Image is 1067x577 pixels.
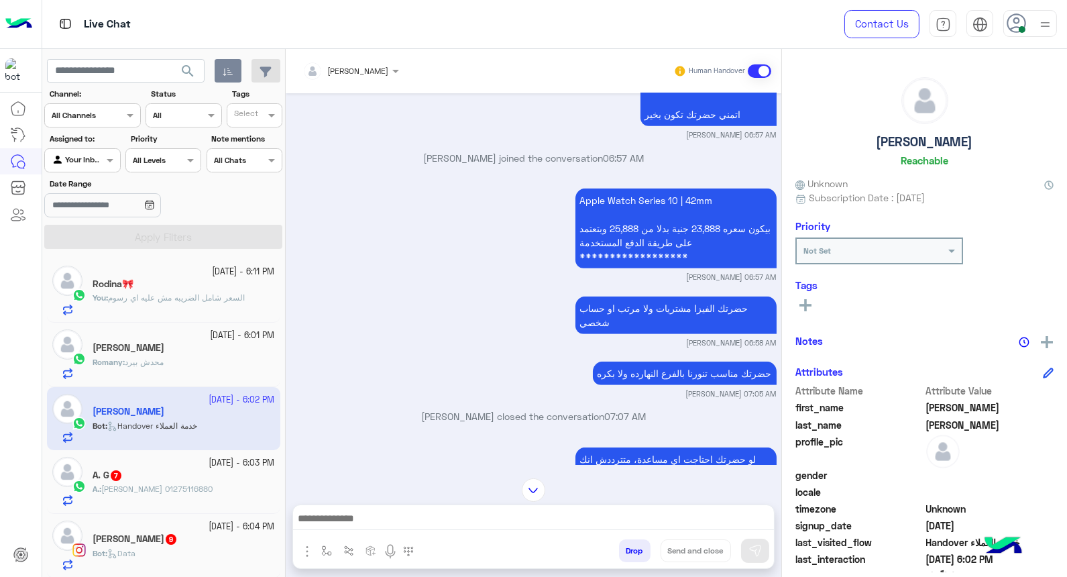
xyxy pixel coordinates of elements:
[619,539,651,562] button: Drop
[795,519,923,533] span: signup_date
[687,272,777,282] small: [PERSON_NAME] 06:57 AM
[50,178,200,190] label: Date Range
[232,88,281,100] label: Tags
[72,352,86,366] img: WhatsApp
[901,154,948,166] h6: Reachable
[795,535,923,549] span: last_visited_flow
[211,133,280,145] label: Note mentions
[795,435,923,466] span: profile_pic
[72,543,86,557] img: Instagram
[844,10,919,38] a: Contact Us
[72,288,86,302] img: WhatsApp
[1041,336,1053,348] img: add
[795,335,823,347] h6: Notes
[795,220,830,232] h6: Priority
[1019,337,1029,348] img: notes
[603,152,644,164] span: 06:57 AM
[52,521,82,551] img: defaultAdmin.png
[980,523,1027,570] img: hulul-logo.png
[936,17,951,32] img: tab
[209,457,275,470] small: [DATE] - 6:03 PM
[328,66,389,76] span: [PERSON_NAME]
[209,521,275,533] small: [DATE] - 6:04 PM
[166,534,176,545] span: 9
[522,478,545,502] img: scroll
[172,59,205,88] button: search
[50,133,119,145] label: Assigned to:
[213,266,275,278] small: [DATE] - 6:11 PM
[689,66,745,76] small: Human Handover
[748,544,762,558] img: send message
[930,10,956,38] a: tab
[93,548,107,558] b: :
[93,293,106,303] span: You
[661,539,731,562] button: Send and close
[795,366,843,378] h6: Attributes
[93,484,99,494] span: A.
[575,297,777,334] p: 2/10/2025, 6:58 AM
[795,468,923,482] span: gender
[926,401,1054,415] span: Karin
[926,519,1054,533] span: 2025-06-09T19:18:29.071Z
[687,337,777,348] small: [PERSON_NAME] 06:58 AM
[926,502,1054,516] span: Unknown
[108,293,245,303] span: السعر شامل الضريبه مش عليه اي رسوم
[809,191,925,205] span: Subscription Date : [DATE]
[795,502,923,516] span: timezone
[604,411,646,422] span: 07:07 AM
[52,329,82,360] img: defaultAdmin.png
[101,484,213,494] span: علي محمود 01275116880
[926,468,1054,482] span: null
[52,457,82,487] img: defaultAdmin.png
[57,15,74,32] img: tab
[687,129,777,140] small: [PERSON_NAME] 06:57 AM
[795,279,1054,291] h6: Tags
[5,58,30,83] img: 1403182699927242
[926,485,1054,499] span: null
[877,134,973,150] h5: [PERSON_NAME]
[211,329,275,342] small: [DATE] - 6:01 PM
[382,543,398,560] img: send voice note
[343,545,354,556] img: Trigger scenario
[403,546,414,557] img: make a call
[93,470,123,481] h5: A. G
[125,357,164,367] span: محدش بيرد
[795,418,923,432] span: last_name
[795,552,923,566] span: last_interaction
[593,362,777,385] p: 2/10/2025, 7:05 AM
[316,539,338,562] button: select flow
[299,543,315,560] img: send attachment
[926,384,1054,398] span: Attribute Value
[44,225,282,249] button: Apply Filters
[575,189,777,268] p: 2/10/2025, 6:57 AM
[803,246,831,256] b: Not Set
[93,533,178,545] h5: Youssef Badawy
[107,548,135,558] span: Data
[321,545,332,556] img: select flow
[232,107,258,123] div: Select
[360,539,382,562] button: create order
[926,435,960,468] img: defaultAdmin.png
[926,418,1054,432] span: Sami
[93,278,133,290] h5: Rodina🎀
[795,384,923,398] span: Attribute Name
[72,480,86,493] img: WhatsApp
[972,17,988,32] img: tab
[84,15,131,34] p: Live Chat
[795,176,848,191] span: Unknown
[93,357,123,367] span: Romany
[291,151,777,165] p: [PERSON_NAME] joined the conversation
[5,10,32,38] img: Logo
[93,357,125,367] b: :
[795,401,923,415] span: first_name
[93,548,105,558] span: Bot
[131,133,200,145] label: Priority
[926,535,1054,549] span: Handover خدمة العملاء
[795,485,923,499] span: locale
[93,342,164,354] h5: Romany Mamdouh
[111,470,121,481] span: 7
[50,88,139,100] label: Channel:
[1037,16,1054,33] img: profile
[291,409,777,423] p: [PERSON_NAME] closed the conversation
[686,388,777,399] small: [PERSON_NAME] 07:05 AM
